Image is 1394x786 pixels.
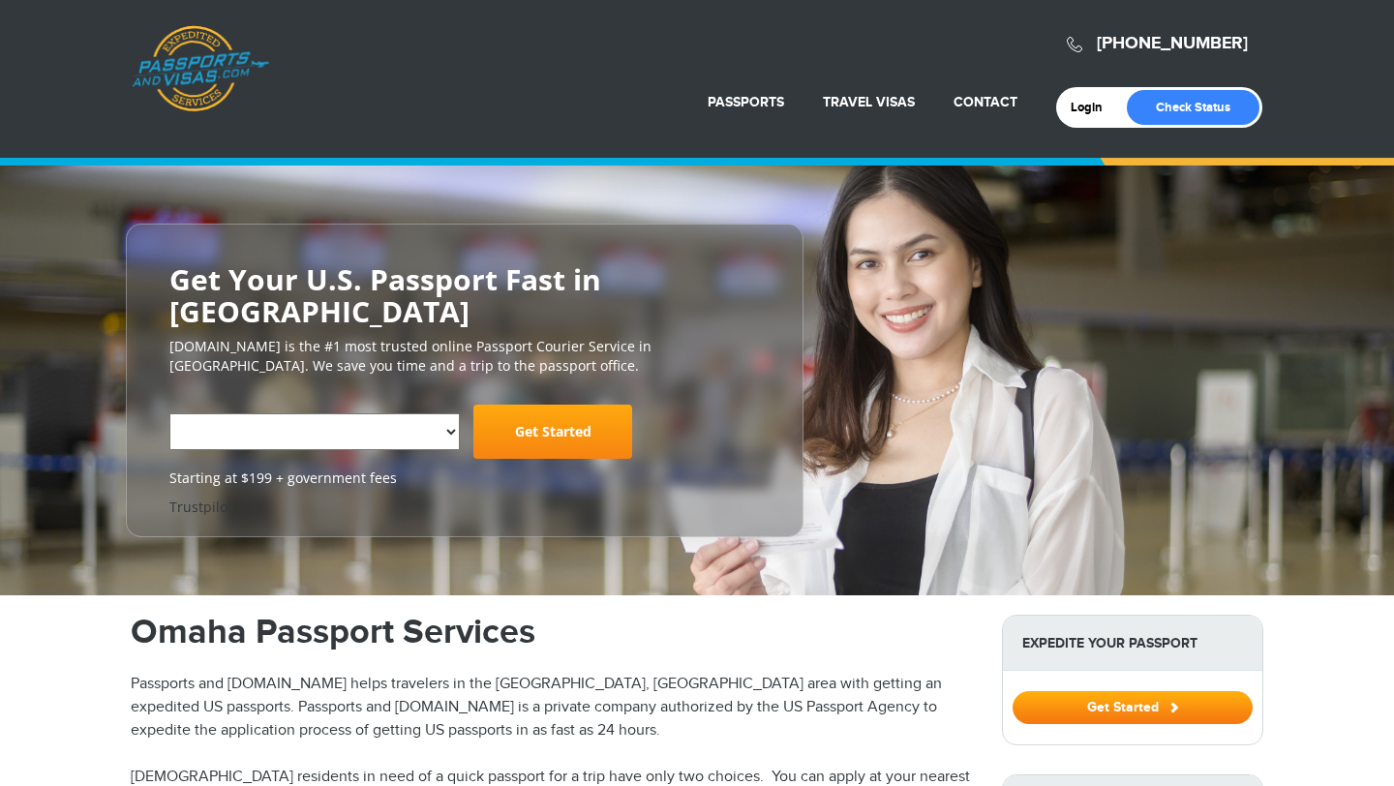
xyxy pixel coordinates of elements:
a: Login [1071,100,1116,115]
a: [PHONE_NUMBER] [1097,33,1248,54]
a: Get Started [1013,699,1253,714]
a: Passports [708,94,784,110]
a: Trustpilot [169,498,232,516]
p: [DOMAIN_NAME] is the #1 most trusted online Passport Courier Service in [GEOGRAPHIC_DATA]. We sav... [169,337,760,376]
h2: Get Your U.S. Passport Fast in [GEOGRAPHIC_DATA] [169,263,760,327]
h1: Omaha Passport Services [131,615,973,650]
a: Get Started [473,405,632,459]
a: Passports & [DOMAIN_NAME] [132,25,269,112]
button: Get Started [1013,691,1253,724]
p: Passports and [DOMAIN_NAME] helps travelers in the [GEOGRAPHIC_DATA], [GEOGRAPHIC_DATA] area with... [131,673,973,742]
strong: Expedite Your Passport [1003,616,1262,671]
a: Contact [954,94,1017,110]
a: Check Status [1127,90,1259,125]
a: Travel Visas [823,94,915,110]
span: Starting at $199 + government fees [169,469,760,488]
